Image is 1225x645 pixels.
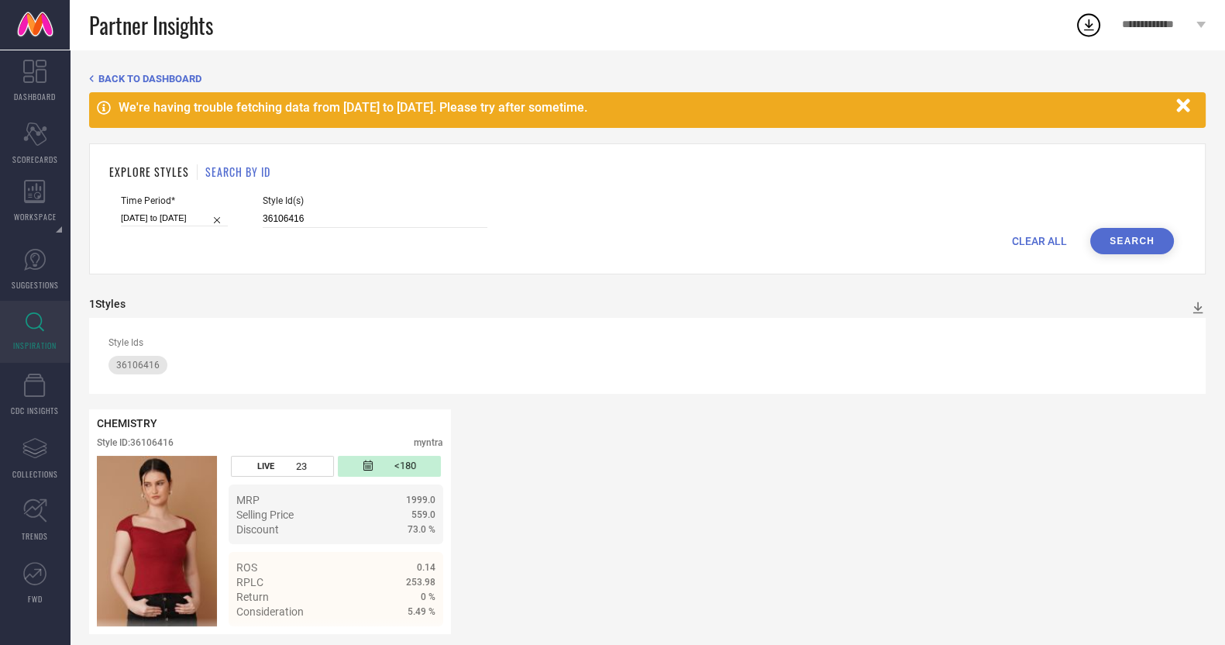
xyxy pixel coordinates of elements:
span: BACK TO DASHBOARD [98,73,201,85]
h1: EXPLORE STYLES [109,164,189,180]
span: Style Id(s) [263,195,487,206]
span: RPLC [236,576,263,588]
div: 1 Styles [89,298,126,310]
span: 0 % [421,592,435,602]
span: SCORECARDS [12,153,58,165]
div: We're having trouble fetching data from [DATE] to [DATE]. Please try after sometime. [119,100,1168,115]
span: 5.49 % [408,606,435,617]
input: Select time period [121,210,228,226]
h1: SEARCH BY ID [205,164,270,180]
span: Discount [236,523,279,536]
span: TRENDS [22,530,48,542]
span: MRP [236,494,260,506]
span: 253.98 [406,577,435,588]
div: Open download list [1075,11,1103,39]
span: DASHBOARD [14,91,56,102]
button: Search [1090,228,1174,254]
span: 36106416 [116,360,160,371]
span: Consideration [236,605,304,618]
span: 23 [296,460,307,472]
img: Style preview image [97,456,217,626]
div: Number of days since the style was first listed on the platform [338,456,441,477]
span: Return [236,591,269,603]
span: <180 [394,460,416,473]
span: WORKSPACE [14,211,57,222]
span: CLEAR ALL [1012,235,1067,247]
span: 73.0 % [408,524,435,535]
span: CDC INSIGHTS [11,405,59,416]
div: Style ID: 36106416 [97,437,174,448]
span: Time Period* [121,195,228,206]
span: COLLECTIONS [12,468,58,480]
span: 0.14 [417,562,435,573]
div: Number of days the style has been live on the platform [231,456,334,477]
span: ROS [236,561,257,574]
input: Enter comma separated style ids e.g. 12345, 67890 [263,210,487,228]
span: 559.0 [411,509,435,520]
span: SUGGESTIONS [12,279,59,291]
span: LIVE [257,461,274,471]
span: 1999.0 [406,495,435,505]
span: FWD [28,593,43,605]
span: Partner Insights [89,9,213,41]
div: Back TO Dashboard [89,73,1206,85]
span: Selling Price [236,509,294,521]
span: CHEMISTRY [97,417,157,429]
div: myntra [414,437,443,448]
div: Style Ids [108,337,1186,348]
span: INSPIRATION [13,340,57,351]
div: Click to view image [97,456,217,626]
